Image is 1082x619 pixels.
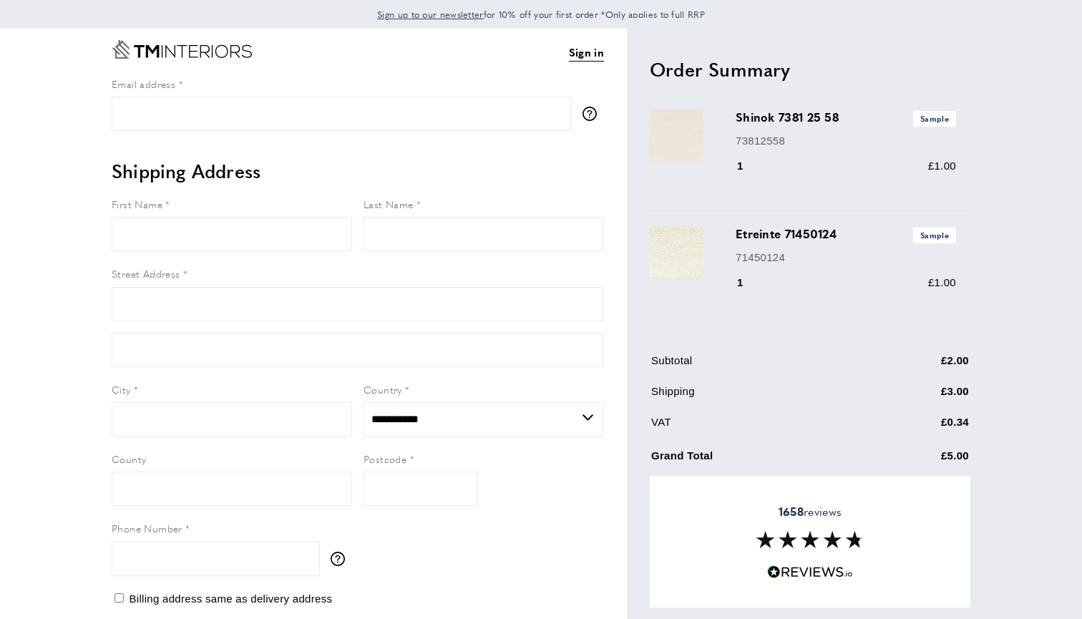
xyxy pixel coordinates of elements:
span: Billing address same as delivery address [129,593,332,605]
p: 71450124 [736,249,956,266]
h3: Etreinte 71450124 [736,225,956,243]
td: £2.00 [870,352,969,380]
span: Email address [112,77,175,91]
span: Sample [913,111,956,126]
span: Sample [913,228,956,243]
span: County [112,452,146,466]
span: Phone Number [112,521,182,535]
td: £3.00 [870,383,969,411]
strong: 1658 [779,503,804,520]
span: Last Name [364,197,414,211]
div: 1 [736,274,764,291]
td: Grand Total [651,444,869,475]
h2: Order Summary [650,57,970,82]
img: Shinok 7381 25 58 [650,109,703,162]
span: Postcode [364,452,406,466]
p: 73812558 [736,132,956,150]
span: £1.00 [928,276,956,288]
td: £0.34 [870,414,969,442]
span: Street Address [112,266,180,281]
div: 1 [736,157,764,175]
img: Reviews section [756,531,864,548]
a: Sign up to our newsletter [377,7,484,21]
a: Sign in [569,44,604,62]
button: More information [583,107,604,121]
span: reviews [779,505,842,519]
span: £1.00 [928,160,956,172]
td: Subtotal [651,352,869,380]
input: Billing address same as delivery address [114,593,124,603]
span: for 10% off your first order *Only applies to full RRP [377,8,705,21]
td: Shipping [651,383,869,411]
img: Reviews.io 5 stars [767,565,853,579]
td: VAT [651,414,869,442]
span: City [112,382,131,396]
h3: Shinok 7381 25 58 [736,109,956,126]
span: Country [364,382,402,396]
span: First Name [112,197,162,211]
a: Go to Home page [112,40,252,59]
span: Sign up to our newsletter [377,8,484,21]
h2: Shipping Address [112,158,604,184]
img: Etreinte 71450124 [650,225,703,279]
button: More information [331,552,352,566]
td: £5.00 [870,444,969,475]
